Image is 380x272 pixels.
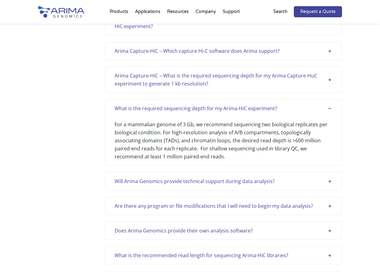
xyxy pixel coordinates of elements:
div: What is the required sequencing depth for my Arima-HiC experiment? [115,104,332,112]
a: Request a Quote [294,6,342,17]
p: Search [273,8,288,16]
div: Arima Capture-HiC – What is the required sequencing depth for my Arima Capture-HuC experiment to ... [115,72,332,88]
div: Are there any program or file modifications that I will need to begin my data analysis? [115,202,332,210]
img: Arima-Genomics-logo [38,6,84,18]
div: What is the recommended read length for sequencing Arima-HiC libraries? [115,251,332,259]
div: For a mammalian genome of 3 Gb, we recommend sequencing two biological replicates per biological ... [115,112,332,161]
div: Does Arima Genomics provide their own analysis software? [115,227,332,235]
div: Arima Capture-HiC – Which capture Hi-C software does Arima support? [115,47,332,55]
div: Will Arima Genomics provide technical support during data analysis? [115,177,332,185]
